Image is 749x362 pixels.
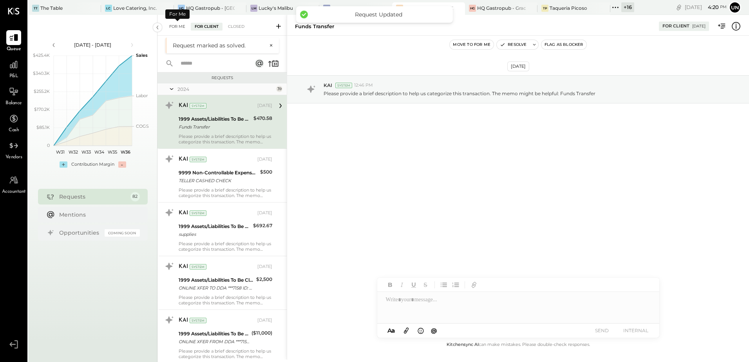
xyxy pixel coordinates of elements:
[450,40,494,49] button: Move to for me
[692,24,706,29] div: [DATE]
[179,295,272,306] div: Please provide a brief description to help us categorize this transaction. The memo might be help...
[257,317,272,324] div: [DATE]
[130,192,140,201] div: 82
[113,5,157,11] div: Love Catering, Inc.
[257,103,272,109] div: [DATE]
[36,125,50,130] text: $85.1K
[469,280,479,290] button: Add URL
[429,326,440,335] button: @
[586,325,618,336] button: SEND
[331,5,380,11] div: HQ Gastropub - [GEOGRAPHIC_DATA]
[385,280,395,290] button: Bold
[354,82,373,89] span: 12:46 PM
[179,187,272,198] div: Please provide a brief description to help us categorize this transaction. The memo might be help...
[253,114,272,122] div: $470.58
[323,5,330,12] div: HG
[497,40,530,49] button: Resolve
[396,5,403,12] div: HG
[2,188,26,195] span: Accountant
[5,154,22,161] span: Vendors
[33,52,50,58] text: $425.4K
[136,123,149,129] text: COGS
[94,149,105,155] text: W34
[397,280,407,290] button: Italic
[253,222,272,230] div: $692.67
[251,329,272,337] div: ($11,000)
[259,5,293,11] div: Lucky's Malibu
[324,82,332,89] span: KAI
[191,23,223,31] div: For Client
[120,149,130,155] text: W36
[385,326,398,335] button: Aa
[173,42,265,49] div: Request marked as solved.
[118,161,126,168] div: -
[179,134,272,145] div: Please provide a brief description to help us categorize this transaction. The memo might be help...
[179,241,272,252] div: Please provide a brief description to help us categorize this transaction. The memo might be help...
[179,230,251,238] div: supplies
[179,317,188,324] div: KAI
[620,325,651,336] button: INTERNAL
[675,3,683,11] div: copy link
[71,161,114,168] div: Contribution Margin
[256,275,272,283] div: $2,500
[541,40,586,49] button: Flag as Blocker
[179,209,188,217] div: KAI
[409,280,419,290] button: Underline
[59,193,127,201] div: Requests
[0,138,27,161] a: Vendors
[0,84,27,107] a: Balance
[541,5,548,12] div: TP
[257,210,272,216] div: [DATE]
[60,42,126,48] div: [DATE] - [DATE]
[477,5,526,11] div: HQ Gastropub - Graceland Speakeasy
[685,4,727,11] div: [DATE]
[276,86,282,92] div: 39
[179,223,251,230] div: 1999 Assets/Liabilities To Be Classified
[179,338,249,346] div: ONLINE XFER FROM DDA ***7158 ID: 000003759
[59,211,136,219] div: Mentions
[34,89,50,94] text: $255.2K
[190,264,206,270] div: System
[662,23,689,29] div: For Client
[33,71,50,76] text: $340.3K
[507,62,529,71] div: [DATE]
[32,5,39,12] div: TT
[105,229,140,237] div: Coming Soon
[0,57,27,80] a: P&L
[81,149,91,155] text: W33
[165,9,190,19] div: For Me
[40,5,63,11] div: The Table
[224,23,248,31] div: Closed
[257,264,272,270] div: [DATE]
[324,90,595,97] p: Please provide a brief description to help us categorize this transaction. The memo might be help...
[179,276,254,284] div: 1999 Assets/Liabilities To Be Classified
[161,75,283,81] div: Requests
[621,2,634,12] div: + 16
[179,284,254,292] div: ONLINE XFER TO DDA ***7158 ID: 000004979
[7,46,21,53] span: Queue
[105,5,112,12] div: LC
[420,280,431,290] button: Strikethrough
[179,156,188,163] div: KAI
[186,5,235,11] div: HQ Gastropub - [GEOGRAPHIC_DATA][PERSON_NAME]
[5,100,22,107] span: Balance
[56,149,64,155] text: W31
[335,83,352,88] div: System
[108,149,117,155] text: W35
[439,280,449,290] button: Unordered List
[34,107,50,112] text: $170.2K
[190,318,206,323] div: System
[179,348,272,359] div: Please provide a brief description to help us categorize this transaction. The memo might be help...
[47,143,50,148] text: 0
[404,5,453,11] div: HQ Gastropub - [GEOGRAPHIC_DATA]
[177,86,274,92] div: 2024
[257,156,272,163] div: [DATE]
[190,103,206,109] div: System
[0,111,27,134] a: Cash
[190,210,206,216] div: System
[190,157,206,162] div: System
[295,23,334,30] div: Funds Transfer
[136,52,148,58] text: Sales
[59,229,101,237] div: Opportunities
[9,73,18,80] span: P&L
